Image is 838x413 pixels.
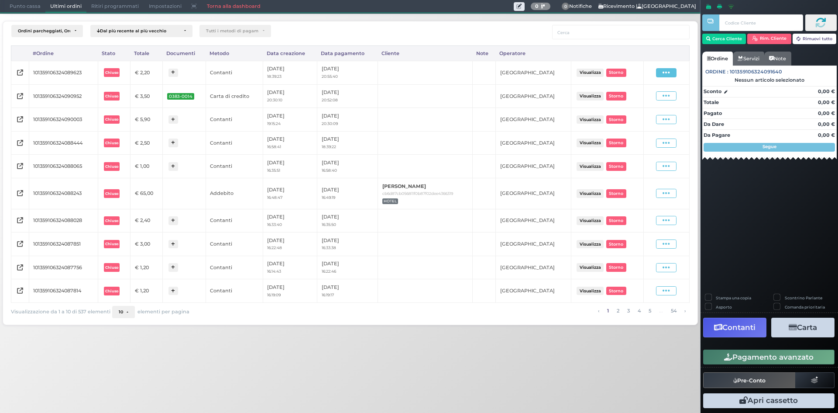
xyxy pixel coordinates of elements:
button: Contanti [703,318,766,337]
span: 0 [562,3,570,10]
td: Contanti [206,108,263,132]
td: [DATE] [317,155,378,178]
span: Ultimi ordini [45,0,86,13]
a: alla pagina 5 [646,306,653,316]
button: Visualizza [577,287,604,295]
span: 0383-0014 [167,93,194,100]
button: Visualizza [577,216,604,225]
button: Storno [606,69,626,77]
td: € 1,20 [131,256,163,279]
button: Pagamento avanzato [703,350,835,364]
td: [DATE] [317,178,378,209]
td: € 1,20 [131,279,163,303]
div: #Ordine [29,46,98,61]
strong: Da Dare [704,121,724,127]
a: alla pagina 4 [635,306,643,316]
button: Visualizza [577,139,604,147]
a: alla pagina 1 [604,306,611,316]
td: 101359106324088444 [29,131,98,155]
td: Contanti [206,61,263,84]
small: 16:58:40 [322,168,337,173]
strong: Totale [704,99,719,105]
div: Metodo [206,46,263,61]
button: Visualizza [577,189,604,198]
strong: 0,00 € [818,110,835,116]
td: 101359106324087814 [29,279,98,303]
td: [GEOGRAPHIC_DATA] [496,108,571,132]
td: Addebito [206,178,263,209]
small: 16:22:46 [322,269,336,274]
span: 101359106324091640 [730,68,782,76]
button: Storno [606,189,626,198]
td: [DATE] [317,108,378,132]
button: Visualizza [577,240,604,248]
button: Carta [771,318,835,337]
button: 10 [112,306,135,318]
b: [PERSON_NAME] [382,183,426,189]
small: 16:14:43 [267,269,281,274]
div: Cliente [378,46,473,61]
td: 101359106324090952 [29,84,98,108]
td: 101359106324090003 [29,108,98,132]
span: Ritiri programmati [86,0,144,13]
button: Visualizza [577,69,604,77]
td: Contanti [206,155,263,178]
span: 10 [119,309,123,315]
button: Rimuovi tutto [793,34,837,44]
a: alla pagina 54 [668,306,679,316]
div: Data pagamento [317,46,378,61]
button: Pre-Conto [703,372,796,388]
button: Visualizza [577,263,604,271]
td: € 3,00 [131,233,163,256]
button: Ordini parcheggiati, Ordini aperti, Ordini chiusi [11,25,83,37]
span: HOTEL [382,198,398,204]
td: 101359106324088243 [29,178,98,209]
button: Tutti i metodi di pagamento [199,25,271,37]
td: [DATE] [263,233,317,256]
input: Cerca [552,25,690,39]
small: 19:15:24 [267,121,281,126]
td: [GEOGRAPHIC_DATA] [496,61,571,84]
button: Storno [606,216,626,225]
small: 20:30:10 [267,97,282,102]
div: elementi per pagina [112,306,189,318]
td: [GEOGRAPHIC_DATA] [496,155,571,178]
td: € 1,00 [131,155,163,178]
td: 101359106324089623 [29,61,98,84]
small: 20:52:08 [322,97,338,102]
button: Storno [606,139,626,147]
button: Storno [606,92,626,100]
input: Codice Cliente [719,14,803,31]
small: 16:33:38 [322,245,336,250]
a: Torna alla dashboard [202,0,265,13]
label: Asporto [716,304,732,310]
div: Stato [98,46,131,61]
td: € 3,50 [131,84,163,108]
button: Storno [606,162,626,170]
b: Chiuso [105,191,118,196]
b: Chiuso [105,289,118,293]
strong: 0,00 € [818,88,835,94]
td: [GEOGRAPHIC_DATA] [496,178,571,209]
small: 20:30:09 [322,121,338,126]
strong: Da Pagare [704,132,730,138]
td: [DATE] [263,155,317,178]
strong: Segue [762,144,776,149]
td: € 2,20 [131,61,163,84]
div: Documenti [163,46,206,61]
small: 16:19:09 [267,292,281,297]
a: alla pagina 3 [625,306,632,316]
small: 16:35:51 [267,168,280,173]
small: 18:39:23 [267,74,282,79]
td: [DATE] [317,131,378,155]
td: Contanti [206,279,263,303]
small: 16:48:47 [267,195,282,200]
small: 20:55:40 [322,74,338,79]
label: Stampa una copia [716,295,751,301]
td: [GEOGRAPHIC_DATA] [496,256,571,279]
button: Storno [606,240,626,248]
small: 16:22:48 [267,245,282,250]
a: pagina precedente [595,306,601,316]
td: 101359106324088065 [29,155,98,178]
td: [DATE] [317,84,378,108]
